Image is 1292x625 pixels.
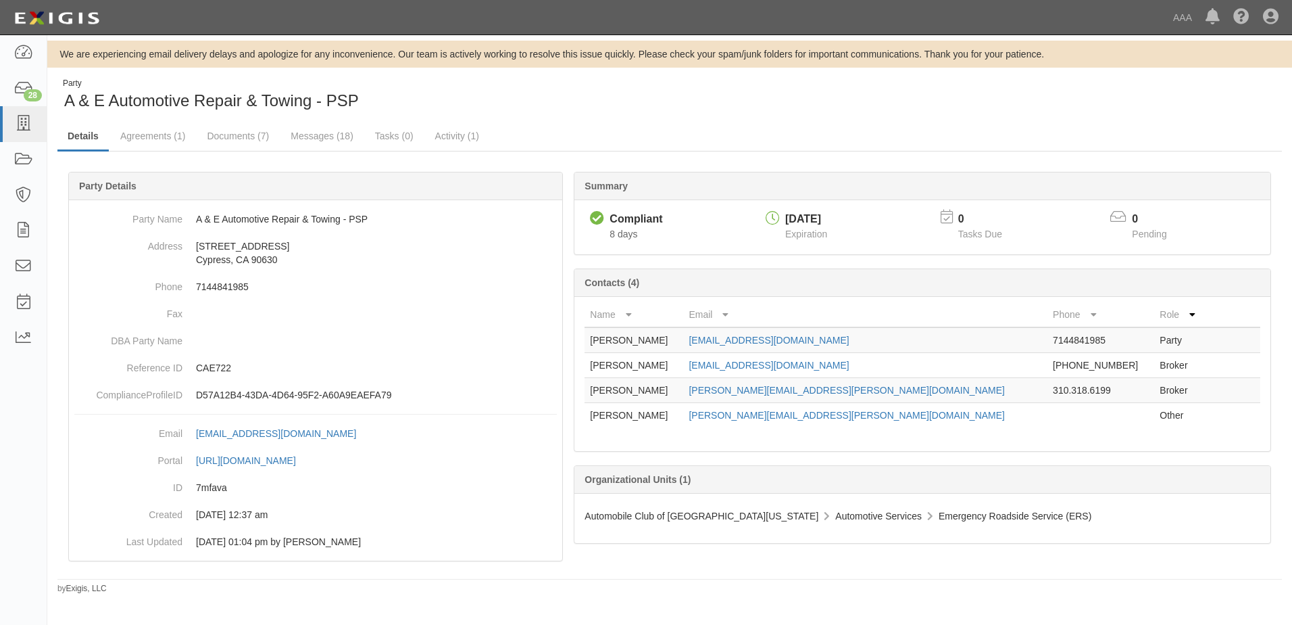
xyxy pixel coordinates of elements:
a: Agreements (1) [110,122,195,149]
dd: A & E Automotive Repair & Towing - PSP [74,206,557,233]
b: Party Details [79,181,136,191]
a: [EMAIL_ADDRESS][DOMAIN_NAME] [196,428,371,439]
p: CAE722 [196,361,557,375]
dt: ComplianceProfileID [74,381,182,402]
span: Emergency Roadside Service (ERS) [939,511,1091,522]
td: [PERSON_NAME] [585,327,683,353]
b: Summary [585,181,628,191]
p: D57A12B4-43DA-4D64-95F2-A60A9EAEFA79 [196,388,557,402]
td: Broker [1154,378,1206,403]
p: 0 [1132,212,1183,227]
dt: Email [74,420,182,440]
a: Documents (7) [197,122,279,149]
i: Help Center - Complianz [1233,9,1249,26]
a: Exigis, LLC [66,584,107,593]
td: Other [1154,403,1206,428]
a: [PERSON_NAME][EMAIL_ADDRESS][PERSON_NAME][DOMAIN_NAME] [689,410,1005,421]
th: Name [585,302,683,327]
dt: Party Name [74,206,182,226]
dd: 03/20/2024 01:04 pm by Benjamin Tully [74,528,557,555]
b: Contacts (4) [585,277,639,288]
img: logo-5460c22ac91f19d4615b14bd174203de0afe785f0fc80cf4dbbc73dc1793850b.png [10,6,103,30]
dt: Created [74,501,182,522]
div: [DATE] [785,212,827,227]
th: Phone [1047,302,1154,327]
dd: [STREET_ADDRESS] Cypress, CA 90630 [74,233,557,273]
dt: Last Updated [74,528,182,549]
span: A & E Automotive Repair & Towing - PSP [64,91,359,110]
a: Activity (1) [425,122,489,149]
span: Tasks Due [958,229,1002,239]
td: [PERSON_NAME] [585,403,683,428]
b: Organizational Units (1) [585,474,691,485]
dt: Address [74,233,182,253]
td: Broker [1154,353,1206,378]
td: [PERSON_NAME] [585,378,683,403]
td: Party [1154,327,1206,353]
span: Automotive Services [835,511,922,522]
div: We are experiencing email delivery delays and apologize for any inconvenience. Our team is active... [47,47,1292,61]
span: Automobile Club of [GEOGRAPHIC_DATA][US_STATE] [585,511,818,522]
dt: Phone [74,273,182,294]
div: A & E Automotive Repair & Towing - PSP [57,78,660,112]
a: Messages (18) [280,122,364,149]
span: Expiration [785,229,827,239]
a: Details [57,122,109,152]
a: Tasks (0) [365,122,424,149]
dt: DBA Party Name [74,327,182,348]
dt: Portal [74,447,182,467]
dd: 7mfava [74,474,557,501]
div: 28 [24,89,42,101]
a: [URL][DOMAIN_NAME] [196,455,311,466]
a: AAA [1166,4,1199,31]
td: 7144841985 [1047,327,1154,353]
dt: Fax [74,300,182,321]
div: [EMAIL_ADDRESS][DOMAIN_NAME] [196,427,356,440]
dd: 7144841985 [74,273,557,300]
td: [PHONE_NUMBER] [1047,353,1154,378]
dd: 03/10/2023 12:37 am [74,501,557,528]
p: 0 [958,212,1019,227]
span: Pending [1132,229,1166,239]
dt: Reference ID [74,354,182,375]
a: [EMAIL_ADDRESS][DOMAIN_NAME] [689,360,849,371]
small: by [57,583,107,595]
th: Email [683,302,1047,327]
dt: ID [74,474,182,494]
th: Role [1154,302,1206,327]
td: [PERSON_NAME] [585,353,683,378]
span: Since 08/07/2025 [610,229,637,239]
a: [EMAIL_ADDRESS][DOMAIN_NAME] [689,335,849,346]
i: Compliant [590,212,604,226]
div: Party [63,78,359,89]
a: [PERSON_NAME][EMAIL_ADDRESS][PERSON_NAME][DOMAIN_NAME] [689,385,1005,396]
div: Compliant [610,212,662,227]
td: 310.318.6199 [1047,378,1154,403]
